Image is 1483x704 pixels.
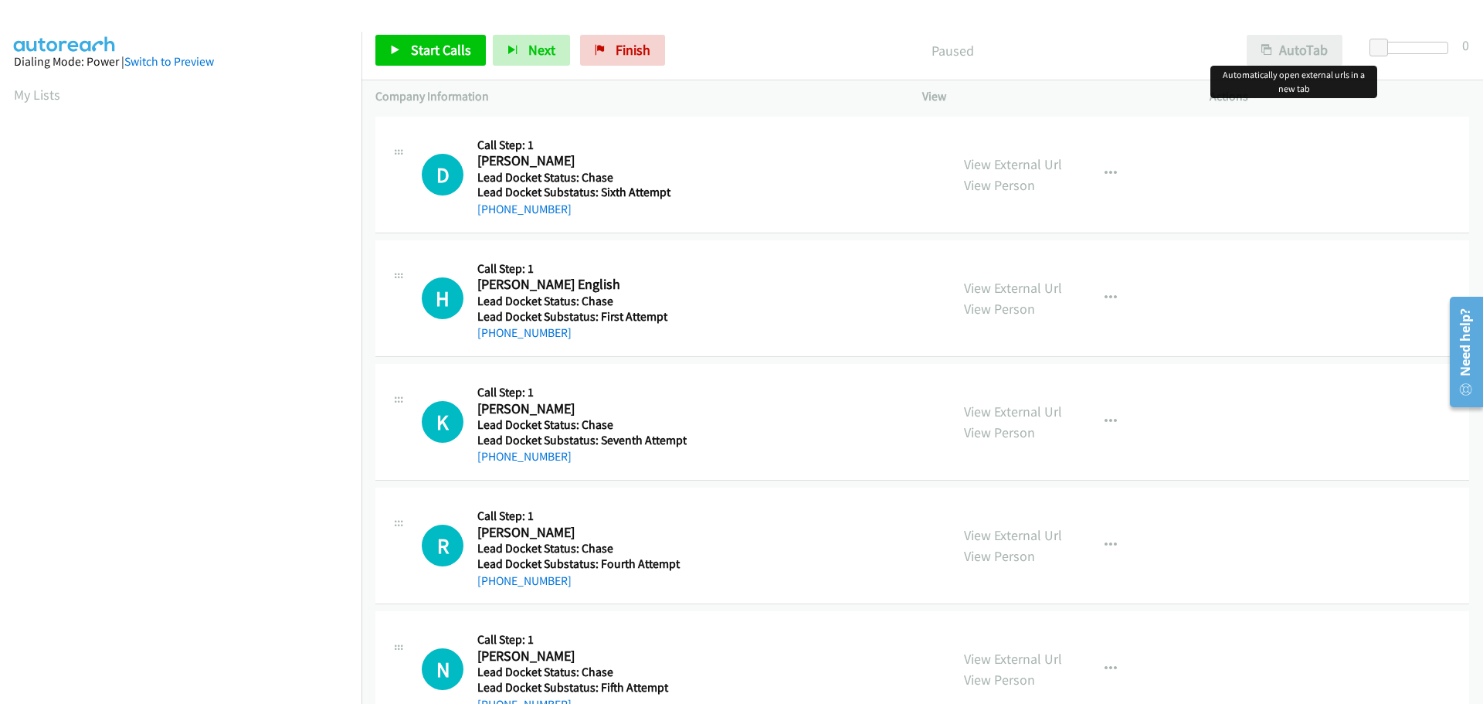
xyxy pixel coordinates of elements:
h5: Lead Docket Status: Chase [477,541,683,556]
a: Switch to Preview [124,54,214,69]
a: View External Url [964,403,1062,420]
div: The call is yet to be attempted [422,277,463,319]
a: View External Url [964,279,1062,297]
a: [PHONE_NUMBER] [477,202,572,216]
a: View External Url [964,526,1062,544]
div: Dialing Mode: Power | [14,53,348,71]
h2: [PERSON_NAME] [477,152,683,170]
h1: R [422,525,463,566]
a: View Person [964,423,1035,441]
iframe: Resource Center [1438,291,1483,413]
h5: Call Step: 1 [477,632,683,648]
a: Start Calls [375,35,486,66]
h2: [PERSON_NAME] [477,400,683,418]
span: Next [528,41,555,59]
h5: Lead Docket Status: Chase [477,170,683,185]
a: Finish [580,35,665,66]
a: My Lists [14,86,60,104]
h5: Lead Docket Substatus: First Attempt [477,309,683,325]
a: View Person [964,547,1035,565]
h2: [PERSON_NAME] [477,524,683,542]
h5: Call Step: 1 [477,508,683,524]
h1: H [422,277,463,319]
div: 0 [1462,35,1469,56]
div: The call is yet to be attempted [422,401,463,443]
h5: Call Step: 1 [477,385,687,400]
p: Actions [1210,87,1469,106]
h5: Call Step: 1 [477,261,683,277]
h5: Lead Docket Substatus: Sixth Attempt [477,185,683,200]
a: [PHONE_NUMBER] [477,573,572,588]
a: View External Url [964,650,1062,668]
span: Start Calls [411,41,471,59]
a: [PHONE_NUMBER] [477,449,572,464]
h1: D [422,154,463,196]
p: Company Information [375,87,894,106]
a: View External Url [964,155,1062,173]
h2: [PERSON_NAME] [477,648,683,665]
div: The call is yet to be attempted [422,525,463,566]
a: View Person [964,300,1035,318]
h2: [PERSON_NAME] English [477,276,683,294]
h5: Lead Docket Substatus: Seventh Attempt [477,433,687,448]
h1: K [422,401,463,443]
h5: Call Step: 1 [477,138,683,153]
h5: Lead Docket Status: Chase [477,294,683,309]
p: Paused [686,40,1219,61]
span: Finish [616,41,650,59]
h5: Lead Docket Status: Chase [477,417,687,433]
p: View [922,87,1182,106]
a: View Person [964,671,1035,689]
h5: Lead Docket Substatus: Fourth Attempt [477,556,683,572]
a: View Person [964,176,1035,194]
h1: N [422,648,463,690]
div: Delay between calls (in seconds) [1377,42,1448,54]
h5: Lead Docket Status: Chase [477,665,683,680]
div: Automatically open external urls in a new tab [1210,66,1377,98]
a: [PHONE_NUMBER] [477,325,572,340]
div: The call is yet to be attempted [422,648,463,690]
h5: Lead Docket Substatus: Fifth Attempt [477,680,683,695]
button: AutoTab [1247,35,1342,66]
button: Next [493,35,570,66]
